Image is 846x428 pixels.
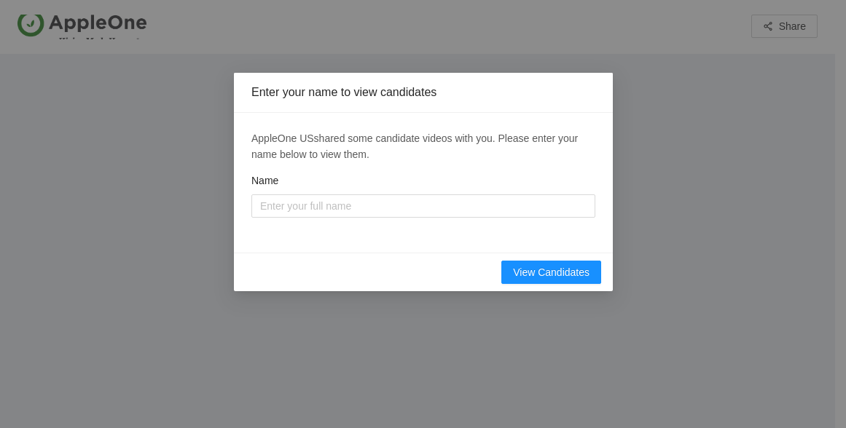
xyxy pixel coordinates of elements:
div: Enter your name to view candidates [251,84,595,100]
div: AppleOne US shared some candidate videos with you. Please enter your name below to view them. [251,130,595,162]
label: Name [251,173,278,189]
span: View Candidates [513,264,590,280]
input: Name [251,194,595,218]
button: View Candidates [501,261,601,284]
